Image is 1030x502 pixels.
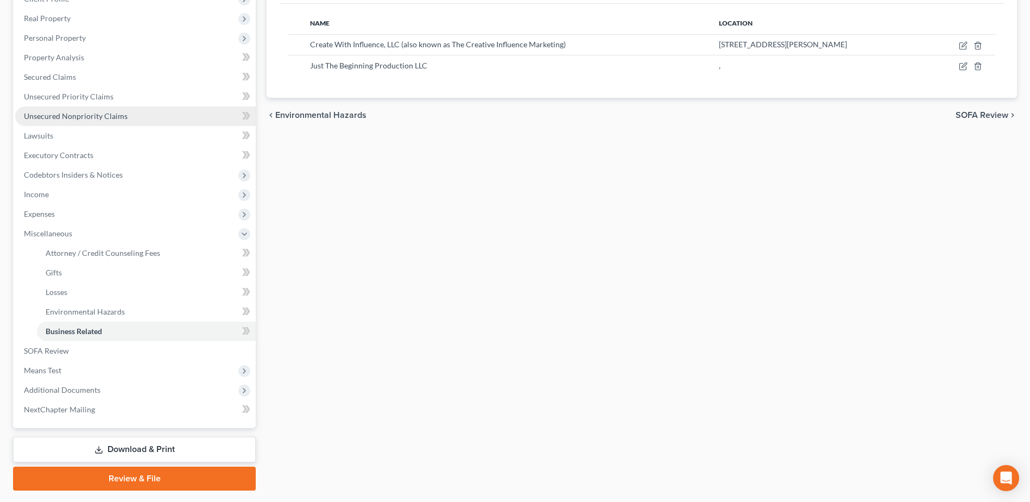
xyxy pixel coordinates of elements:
span: Income [24,190,49,199]
span: Lawsuits [24,131,53,140]
a: Download & Print [13,437,256,462]
i: chevron_right [1008,111,1017,120]
span: Unsecured Priority Claims [24,92,113,101]
button: chevron_left Environmental Hazards [267,111,366,120]
span: Means Test [24,366,61,375]
a: Unsecured Priority Claims [15,87,256,106]
span: Just The Beginning Production LLC [310,61,427,70]
span: SOFA Review [956,111,1008,120]
span: Executory Contracts [24,150,93,160]
span: Codebtors Insiders & Notices [24,170,123,179]
span: Attorney / Credit Counseling Fees [46,248,160,258]
span: Losses [46,287,67,297]
span: SOFA Review [24,346,69,355]
a: NextChapter Mailing [15,400,256,419]
span: Unsecured Nonpriority Claims [24,111,128,121]
span: Create With Influence, LLC (also known as The Creative Influence Marketing) [310,40,566,49]
a: Secured Claims [15,67,256,87]
span: [STREET_ADDRESS][PERSON_NAME] [719,40,847,49]
span: Personal Property [24,33,86,42]
button: SOFA Review chevron_right [956,111,1017,120]
a: Business Related [37,322,256,341]
span: Real Property [24,14,71,23]
span: Environmental Hazards [46,307,125,316]
span: , [719,61,721,70]
a: Environmental Hazards [37,302,256,322]
a: Attorney / Credit Counseling Fees [37,243,256,263]
span: NextChapter Mailing [24,405,95,414]
a: Property Analysis [15,48,256,67]
span: Environmental Hazards [275,111,366,120]
i: chevron_left [267,111,275,120]
span: Expenses [24,209,55,218]
a: Unsecured Nonpriority Claims [15,106,256,126]
span: Location [719,19,753,27]
div: Open Intercom Messenger [993,465,1019,491]
span: Property Analysis [24,53,84,62]
span: Gifts [46,268,62,277]
a: Review & File [13,467,256,491]
span: Business Related [46,327,102,336]
span: Name [310,19,330,27]
span: Additional Documents [24,385,100,394]
a: Lawsuits [15,126,256,146]
a: SOFA Review [15,341,256,361]
span: Secured Claims [24,72,76,81]
a: Gifts [37,263,256,283]
span: Miscellaneous [24,229,72,238]
a: Executory Contracts [15,146,256,165]
a: Losses [37,283,256,302]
